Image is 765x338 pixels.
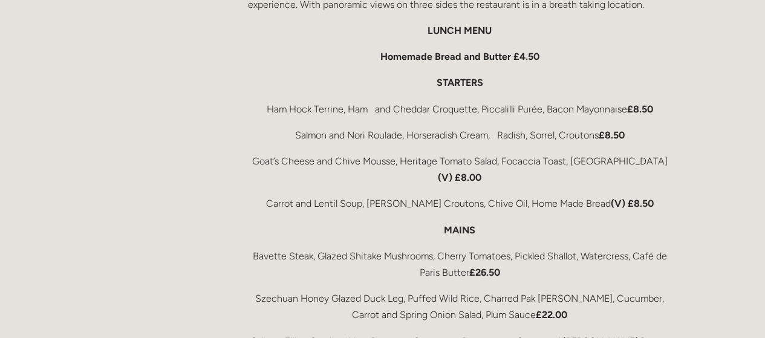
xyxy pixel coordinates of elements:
[248,127,672,143] p: Salmon and Nori Roulade, Horseradish Cream, Radish, Sorrel, Croutons
[248,290,672,323] p: Szechuan Honey Glazed Duck Leg, Puffed Wild Rice, Charred Pak [PERSON_NAME], Cucumber, Carrot and...
[380,51,539,62] strong: Homemade Bread and Butter £4.50
[469,267,500,278] strong: £26.50
[248,101,672,117] p: Ham Hock Terrine, Ham and Cheddar Croquette, Piccalilli Purée, Bacon Mayonnaise
[444,224,475,236] strong: MAINS
[611,198,654,209] strong: (V) £8.50
[536,309,567,320] strong: £22.00
[248,153,672,186] p: Goat’s Cheese and Chive Mousse, Heritage Tomato Salad, Focaccia Toast, [GEOGRAPHIC_DATA]
[428,25,492,36] strong: LUNCH MENU
[248,195,672,212] p: Carrot and Lentil Soup, [PERSON_NAME] Croutons, Chive Oil, Home Made Bread
[599,129,625,141] strong: £8.50
[438,172,481,183] strong: (V) £8.00
[437,77,483,88] strong: STARTERS
[627,103,653,115] strong: £8.50
[248,248,672,281] p: Bavette Steak, Glazed Shitake Mushrooms, Cherry Tomatoes, Pickled Shallot, Watercress, Café de Pa...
